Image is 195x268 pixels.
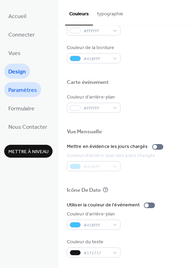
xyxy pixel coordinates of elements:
a: Accueil [4,8,30,23]
span: Mettre à niveau [8,148,48,156]
span: Paramètres [8,85,37,96]
span: Connecter [8,30,35,40]
span: #41BFFF [84,222,109,229]
div: Mettre en évidence les jours chargés [67,143,148,150]
button: Mettre à niveau [4,145,53,158]
div: Couleur d'arrière-plan des jours chargés [67,152,155,159]
span: Nous Contacter [8,122,47,133]
span: #FFFFFF [84,105,109,112]
span: Vues [8,48,21,59]
div: Couleur du texte [67,238,119,246]
span: Accueil [8,11,26,22]
div: Icône De Date [67,187,101,194]
a: Connecter [4,27,39,42]
div: Couleur d'arrière-plan [67,94,119,101]
a: Paramètres [4,82,41,97]
span: Design [8,66,26,77]
span: Formulaire [8,103,34,114]
span: #41BFFF [84,55,109,63]
div: Utiliser la couleur de l'événement [67,202,140,209]
a: Nous Contacter [4,119,52,134]
a: Vues [4,45,25,60]
div: Vue Mensuelle [67,128,102,136]
div: Carte événement [67,79,109,86]
div: Couleur d'arrière-plan [67,211,119,218]
a: Design [4,64,30,79]
span: #FFFFFF [84,27,109,35]
div: Couleur de la bordure [67,44,119,52]
span: #171717 [84,250,109,257]
a: Formulaire [4,101,39,116]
